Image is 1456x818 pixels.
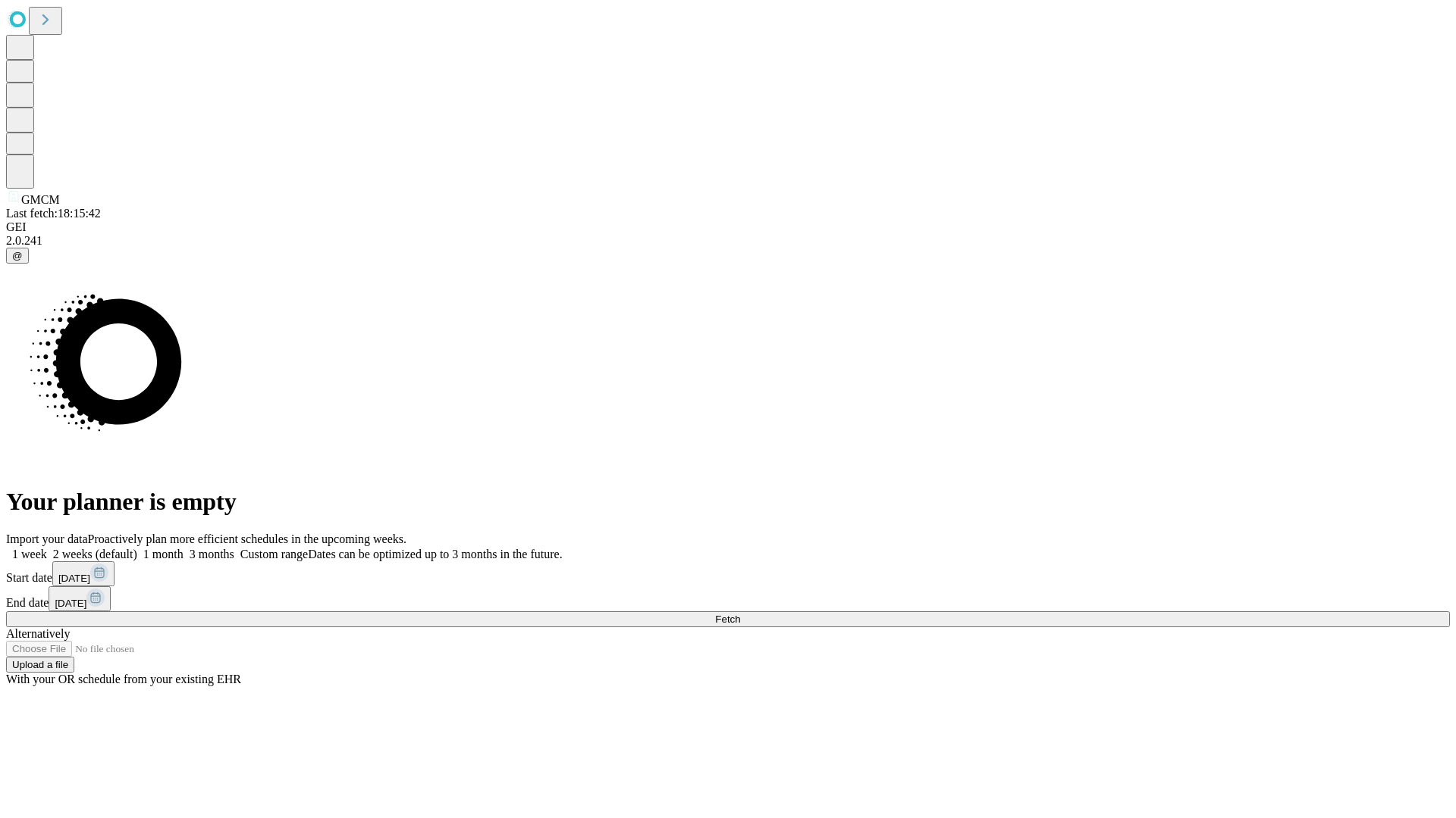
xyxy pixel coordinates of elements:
[240,548,308,560] span: Custom range
[715,613,740,625] span: Fetch
[53,548,137,560] span: 2 weeks (default)
[308,548,562,560] span: Dates can be optimized up to 3 months in the future.
[6,673,241,685] span: With your OR schedule from your existing EHR
[6,627,70,640] span: Alternatively
[143,548,184,560] span: 1 month
[88,532,406,545] span: Proactively plan more efficient schedules in the upcoming weeks.
[12,250,23,261] span: @
[6,248,29,264] button: @
[55,598,86,609] span: [DATE]
[6,234,1450,248] div: 2.0.241
[58,573,90,584] span: [DATE]
[6,207,101,220] span: Last fetch: 18:15:42
[12,548,47,560] span: 1 week
[6,561,1450,586] div: Start date
[190,548,234,560] span: 3 months
[6,586,1450,611] div: End date
[6,611,1450,627] button: Fetch
[6,657,74,673] button: Upload a file
[6,488,1450,516] h1: Your planner is empty
[21,193,60,206] span: GMCM
[49,586,111,611] button: [DATE]
[52,561,115,586] button: [DATE]
[6,532,88,545] span: Import your data
[6,220,1450,234] div: GEI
